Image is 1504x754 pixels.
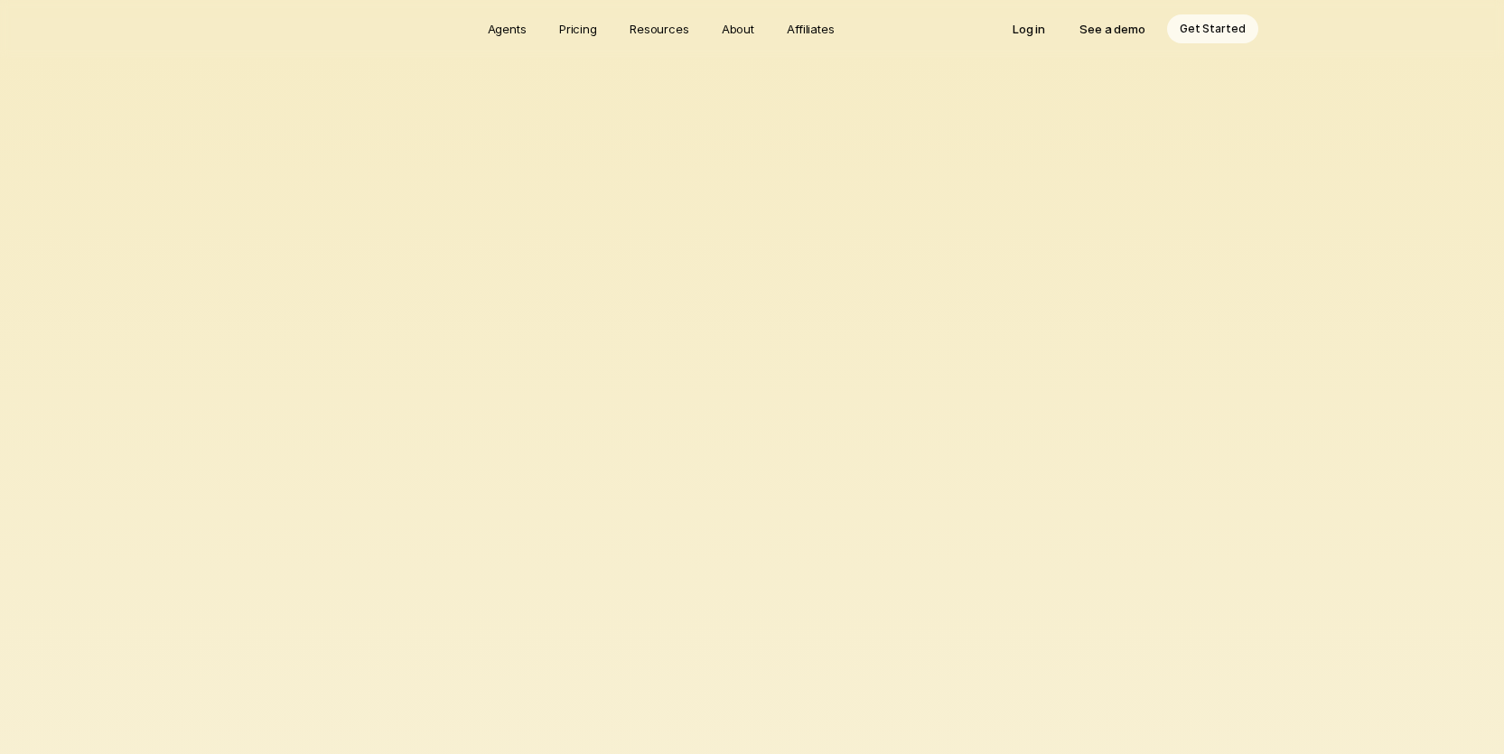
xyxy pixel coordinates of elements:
[1067,14,1158,43] a: See a demo
[1167,14,1258,43] a: Get Started
[1180,20,1246,38] p: Get Started
[787,20,835,38] p: Affiliates
[559,20,597,38] p: Pricing
[711,14,765,43] a: About
[481,363,1023,688] img: Forecasts
[715,307,836,325] p: [PERSON_NAME], CEO
[776,14,845,43] a: Affiliates
[722,20,754,38] p: About
[1079,20,1145,38] p: See a demo
[477,14,537,43] a: Agents
[488,20,527,38] p: Agents
[548,14,608,43] a: Pricing
[630,20,689,38] p: Resources
[619,14,700,43] a: Resources
[1013,20,1045,38] p: Log in
[1000,14,1058,43] a: Log in
[481,78,1023,280] h1: Introducing Logistify AI: The AI Assistant for Logistics and Supply Chain Managers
